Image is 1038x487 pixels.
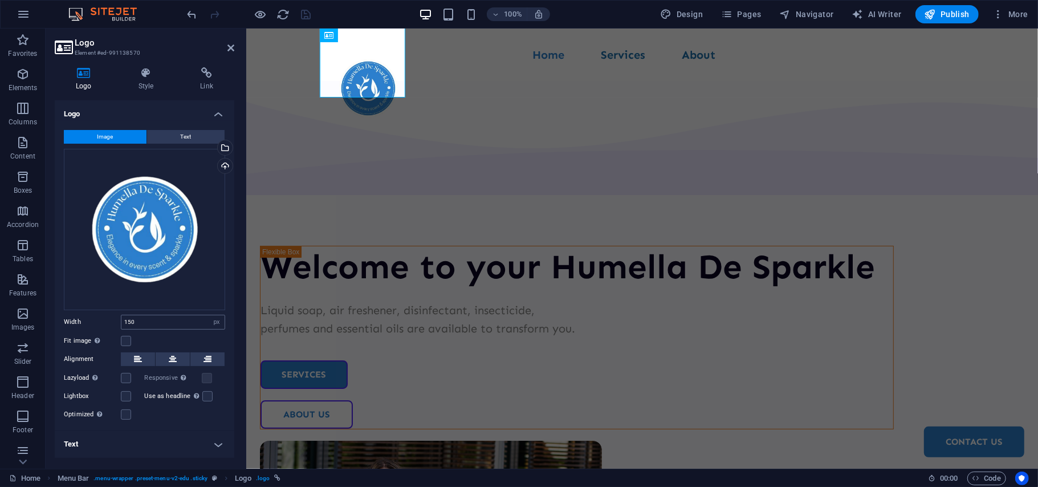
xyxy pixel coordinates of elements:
button: Image [64,130,146,144]
span: Click to select. Double-click to edit [58,472,89,485]
button: More [988,5,1033,23]
i: On resize automatically adjust zoom level to fit chosen device. [534,9,544,19]
i: This element is a customizable preset [212,475,217,481]
div: Design (Ctrl+Alt+Y) [656,5,708,23]
p: Favorites [8,49,37,58]
span: Click to select. Double-click to edit [235,472,251,485]
h4: Link [179,67,234,91]
label: Use as headline [145,389,202,403]
i: This element is linked [274,475,280,481]
p: Features [9,289,36,298]
h2: Logo [75,38,234,48]
h4: Logo [55,100,234,121]
a: Click to cancel selection. Double-click to open Pages [9,472,40,485]
span: Navigator [780,9,834,20]
h3: Element #ed-991138570 [75,48,211,58]
span: AI Writer [852,9,902,20]
button: Design [656,5,708,23]
button: Text [147,130,225,144]
label: Fit image [64,334,121,348]
button: Navigator [775,5,838,23]
button: AI Writer [848,5,906,23]
h4: Text [55,431,234,458]
label: Lazyload [64,371,121,385]
span: : [948,474,950,482]
p: Boxes [14,186,32,195]
button: reload [276,7,290,21]
button: Usercentrics [1015,472,1029,485]
span: . menu-wrapper .preset-menu-v2-edu .sticky [93,472,207,485]
label: Width [64,319,121,325]
div: humella_approved_logo-removebg-preview-cH87gxrN_hRDlDMQwOlBEQ.png [64,149,225,310]
i: Reload page [277,8,290,21]
p: Content [10,152,35,161]
p: Elements [9,83,38,92]
span: Publish [925,9,970,20]
button: Pages [717,5,766,23]
span: 00 00 [940,472,958,485]
p: Images [11,323,35,332]
label: Responsive [145,371,202,385]
h6: Session time [928,472,958,485]
label: Optimized [64,408,121,421]
label: Alignment [64,352,121,366]
p: Slider [14,357,32,366]
i: Undo: Change colors (Ctrl+Z) [186,8,199,21]
p: Columns [9,117,37,127]
label: Lightbox [64,389,121,403]
span: Design [661,9,703,20]
h6: 100% [504,7,522,21]
button: undo [185,7,199,21]
span: Pages [721,9,761,20]
span: . logo [256,472,270,485]
h4: Style [117,67,180,91]
span: Text [181,130,192,144]
button: Publish [915,5,979,23]
span: Code [972,472,1001,485]
button: 100% [487,7,527,21]
p: Footer [13,425,33,435]
span: More [992,9,1028,20]
nav: breadcrumb [58,472,281,485]
p: Tables [13,254,33,263]
p: Header [11,391,34,400]
button: Code [967,472,1006,485]
img: Editor Logo [66,7,151,21]
h4: Logo [55,67,117,91]
span: Image [97,130,113,144]
p: Accordion [7,220,39,229]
